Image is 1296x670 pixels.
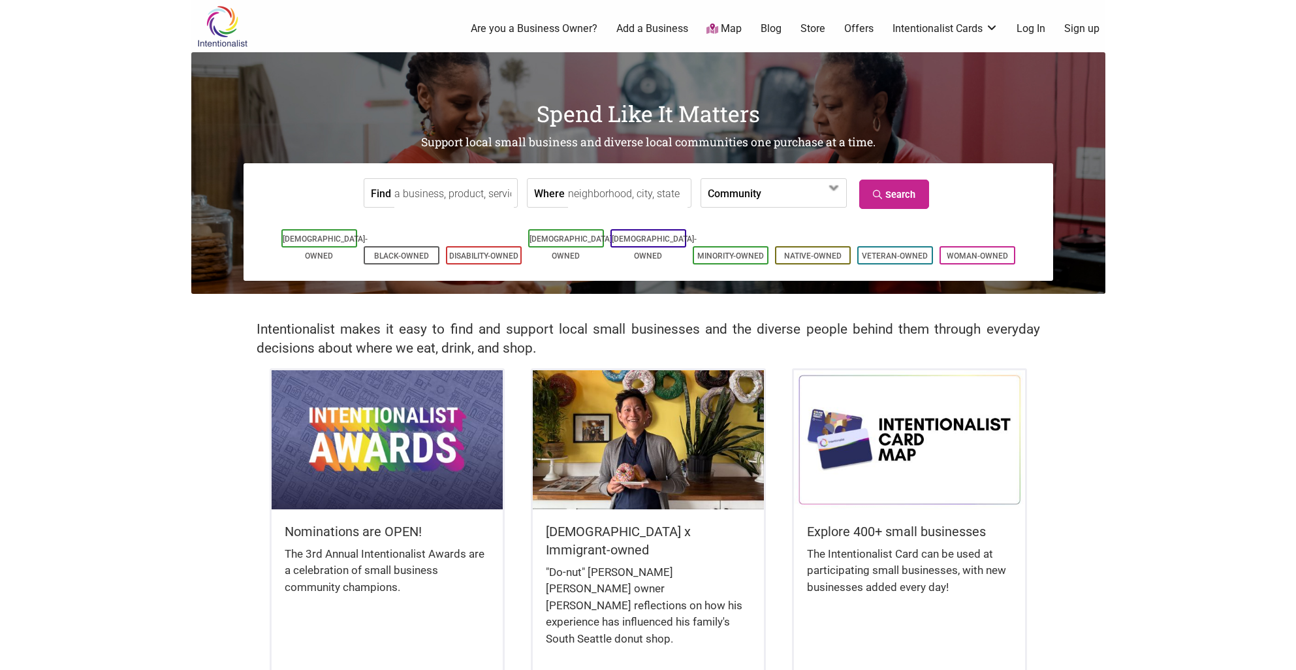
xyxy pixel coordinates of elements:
a: Map [706,22,742,37]
a: Log In [1017,22,1045,36]
a: Disability-Owned [449,251,518,261]
h2: Intentionalist makes it easy to find and support local small businesses and the diverse people be... [257,320,1040,358]
div: The Intentionalist Card can be used at participating small businesses, with new businesses added ... [807,546,1012,609]
input: neighborhood, city, state [568,179,688,208]
a: Minority-Owned [697,251,764,261]
a: Veteran-Owned [862,251,928,261]
a: Search [859,180,929,209]
h5: [DEMOGRAPHIC_DATA] x Immigrant-owned [546,522,751,559]
div: The 3rd Annual Intentionalist Awards are a celebration of small business community champions. [285,546,490,609]
h1: Spend Like It Matters [191,98,1105,129]
h2: Support local small business and diverse local communities one purchase at a time. [191,135,1105,151]
a: Store [800,22,825,36]
a: Blog [761,22,782,36]
a: Black-Owned [374,251,429,261]
a: Offers [844,22,874,36]
h5: Nominations are OPEN! [285,522,490,541]
a: Are you a Business Owner? [471,22,597,36]
img: Intentionalist Card Map [794,370,1025,509]
label: Where [534,179,565,207]
a: Add a Business [616,22,688,36]
img: Intentionalist [191,5,253,48]
label: Community [708,179,761,207]
label: Find [371,179,391,207]
a: [DEMOGRAPHIC_DATA]-Owned [612,234,697,261]
a: [DEMOGRAPHIC_DATA]-Owned [529,234,614,261]
img: King Donuts - Hong Chhuor [533,370,764,509]
a: [DEMOGRAPHIC_DATA]-Owned [283,234,368,261]
div: "Do-nut" [PERSON_NAME] [PERSON_NAME] owner [PERSON_NAME] reflections on how his experience has in... [546,564,751,661]
a: Native-Owned [784,251,842,261]
a: Sign up [1064,22,1099,36]
a: Intentionalist Cards [893,22,998,36]
img: Intentionalist Awards [272,370,503,509]
a: Woman-Owned [947,251,1008,261]
input: a business, product, service [394,179,514,208]
h5: Explore 400+ small businesses [807,522,1012,541]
